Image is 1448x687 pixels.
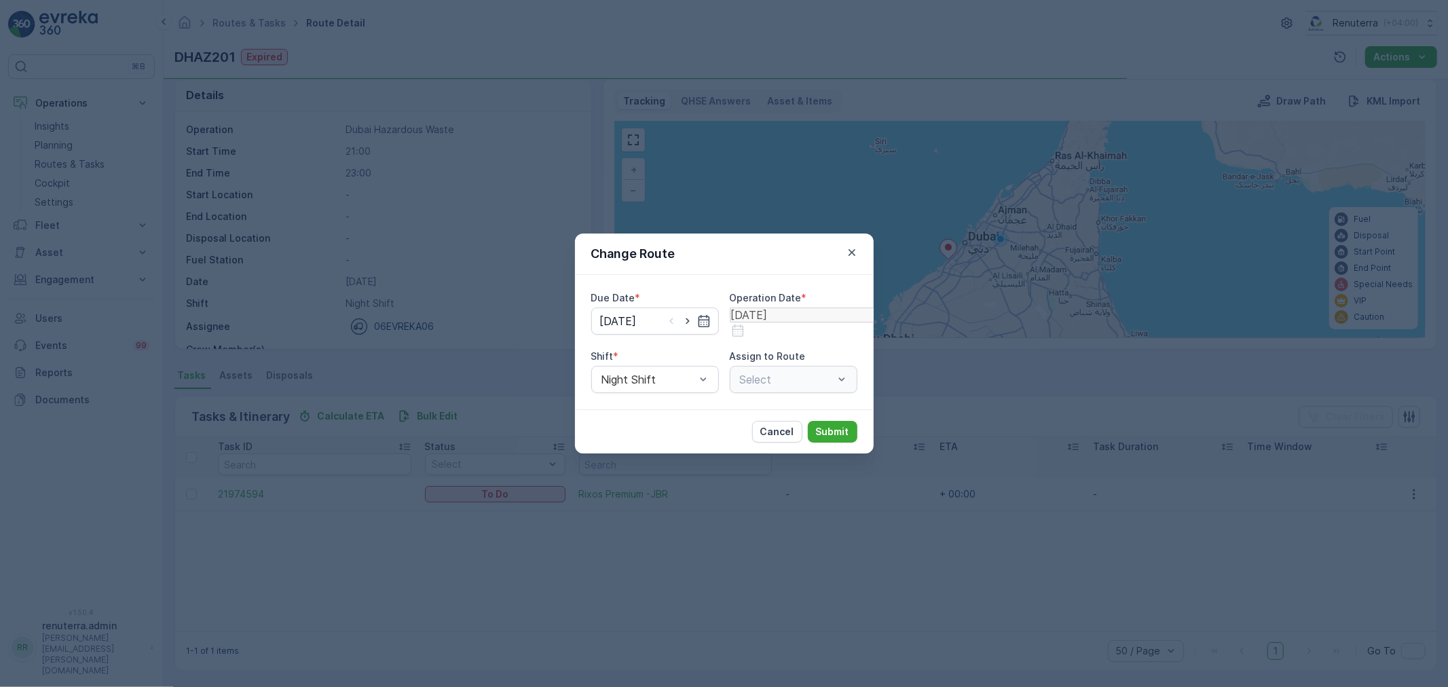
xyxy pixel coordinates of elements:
[760,425,794,439] p: Cancel
[591,244,675,263] p: Change Route
[816,425,849,439] p: Submit
[591,292,635,303] label: Due Date
[730,350,806,362] label: Assign to Route
[730,308,904,322] input: dd/mm/yyyy
[752,421,802,443] button: Cancel
[591,308,719,335] input: dd/mm/yyyy
[730,292,802,303] label: Operation Date
[808,421,857,443] button: Submit
[591,350,614,362] label: Shift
